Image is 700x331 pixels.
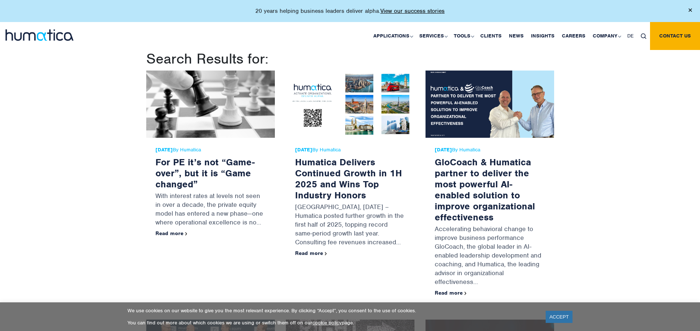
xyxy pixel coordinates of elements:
a: Company [589,22,624,50]
a: Careers [558,22,589,50]
img: search_icon [641,33,646,39]
strong: [DATE] [155,147,173,153]
a: Humatica Delivers Continued Growth in 1H 2025 and Wins Top Industry Honors [295,156,402,201]
a: Clients [477,22,505,50]
img: logo [6,29,73,41]
p: You can find out more about which cookies we are using or switch them off on our page. [128,320,536,326]
p: We use cookies on our website to give you the most relevant experience. By clicking “Accept”, you... [128,307,536,314]
span: By Humatica [435,147,545,153]
a: ACCEPT [546,311,572,323]
strong: [DATE] [295,147,312,153]
a: Read more [435,289,467,296]
a: Tools [450,22,477,50]
a: Services [416,22,450,50]
h1: Search Results for: [146,50,554,68]
a: DE [624,22,637,50]
a: News [505,22,527,50]
img: Humatica Delivers Continued Growth in 1H 2025 and Wins Top Industry Honors [286,71,414,138]
p: With interest rates at levels not seen in over a decade, the private equity model has entered a n... [155,190,266,230]
a: Read more [295,250,327,256]
a: Insights [527,22,558,50]
a: View our success stories [380,7,445,15]
a: GloCoach & Humatica partner to deliver the most powerful AI-enabled solution to improve organizat... [435,156,535,223]
a: For PE it’s not “Game-over”, but it is “Game changed” [155,156,255,190]
img: arrowicon [185,232,187,235]
a: Contact us [650,22,700,50]
span: DE [627,33,633,39]
a: Read more [155,230,187,237]
span: By Humatica [155,147,266,153]
img: GloCoach & Humatica partner to deliver the most powerful AI-enabled solution to improve organizat... [426,71,554,138]
strong: [DATE] [435,147,452,153]
p: 20 years helping business leaders deliver alpha. [255,7,445,15]
a: cookie policy [312,320,342,326]
img: arrowicon [464,292,467,295]
p: Accelerating behavioral change to improve business performance GloCoach, the global leader in AI-... [435,223,545,290]
img: For PE it’s not “Game-over”, but it is “Game changed” [146,71,275,138]
p: [GEOGRAPHIC_DATA], [DATE] – Humatica posted further growth in the first half of 2025, topping rec... [295,201,405,250]
span: By Humatica [295,147,405,153]
img: arrowicon [325,252,327,255]
a: Applications [370,22,416,50]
